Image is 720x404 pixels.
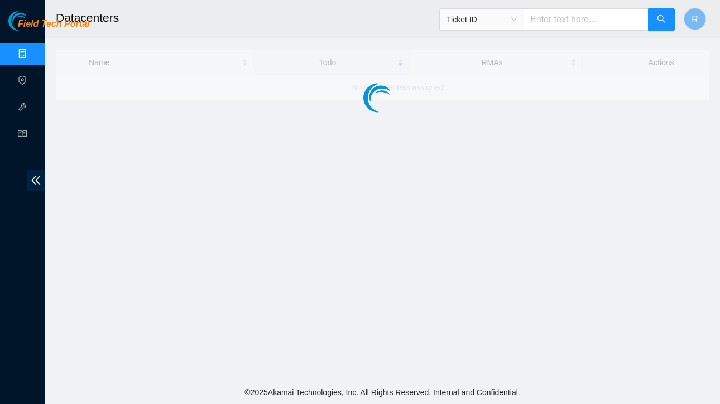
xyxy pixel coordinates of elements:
[684,8,706,30] button: R
[45,381,720,404] footer: © 2025 Akamai Technologies, Inc. All Rights Reserved. Internal and Confidential.
[692,12,698,26] span: R
[8,11,56,31] img: Akamai Technologies
[648,8,675,31] button: search
[8,20,89,35] a: Akamai TechnologiesField Tech Portal
[18,19,89,30] span: Field Tech Portal
[27,170,45,191] span: double-left
[18,124,27,147] span: read
[447,11,517,28] span: Ticket ID
[524,8,649,31] input: Enter text here...
[657,14,666,25] span: search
